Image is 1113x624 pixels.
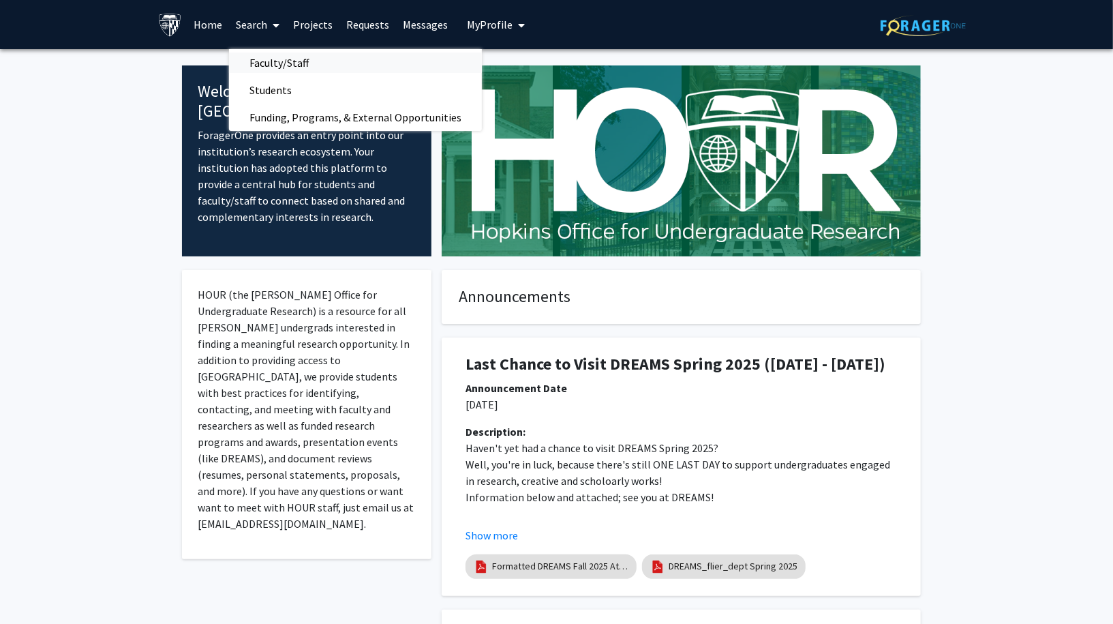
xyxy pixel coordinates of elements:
span: Faculty/Staff [229,49,329,76]
p: Haven't yet had a chance to visit DREAMS Spring 2025? [466,440,897,456]
p: Well, you're in luck, because there's still ONE LAST DAY to support undergraduates engaged in res... [466,456,897,489]
img: Johns Hopkins University Logo [158,13,182,37]
a: Funding, Programs, & External Opportunities [229,107,482,128]
div: Description: [466,424,897,440]
a: Students [229,80,482,100]
h4: Announcements [459,287,904,307]
span: Students [229,76,312,104]
img: Cover Image [442,65,921,256]
p: [DATE] [466,396,897,413]
a: Home [187,1,229,48]
p: Information below and attached; see you at DREAMS! [466,489,897,505]
a: DREAMS_flier_dept Spring 2025 [669,559,797,574]
iframe: Chat [10,563,58,614]
a: Requests [339,1,396,48]
p: ForagerOne provides an entry point into our institution’s research ecosystem. Your institution ha... [198,127,416,225]
span: My Profile [467,18,513,31]
span: Funding, Programs, & External Opportunities [229,104,482,131]
img: ForagerOne Logo [881,15,966,36]
img: pdf_icon.png [650,559,665,574]
a: Messages [396,1,455,48]
img: pdf_icon.png [474,559,489,574]
p: HOUR (the [PERSON_NAME] Office for Undergraduate Research) is a resource for all [PERSON_NAME] un... [198,286,416,532]
a: Formatted DREAMS Fall 2025 Attend Flyer [492,559,628,574]
button: Show more [466,527,518,544]
a: Faculty/Staff [229,53,482,73]
h1: Last Chance to Visit DREAMS Spring 2025 ([DATE] - [DATE]) [466,355,897,374]
a: Projects [286,1,339,48]
div: Announcement Date [466,380,897,396]
a: Search [229,1,286,48]
h4: Welcome to [GEOGRAPHIC_DATA] [198,82,416,121]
